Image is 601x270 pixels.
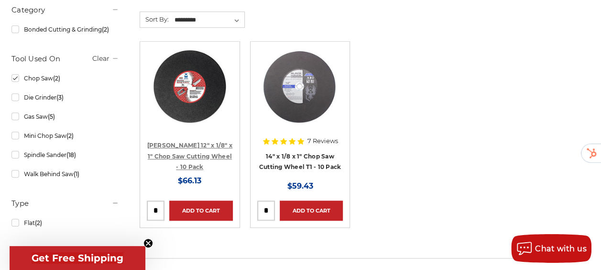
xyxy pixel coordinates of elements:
[287,181,313,191] span: $59.43
[140,12,169,26] label: Sort By:
[11,53,119,65] h5: Tool Used On
[53,75,60,82] span: (2)
[10,246,145,270] div: Get Free ShippingClose teaser
[102,26,109,33] span: (2)
[66,151,76,158] span: (18)
[169,201,233,221] a: Add to Cart
[11,146,119,163] a: Spindle Sander
[262,48,338,125] img: 14 Inch Chop Saw Wheel
[535,244,587,253] span: Chat with us
[11,108,119,125] a: Gas Saw
[11,21,119,38] a: Bonded Cutting & Grinding
[11,214,119,231] a: Flat
[152,48,228,125] img: 12" x 1/8" x 1" Stationary Chop Saw Blade
[48,113,55,120] span: (5)
[56,94,64,101] span: (3)
[511,234,591,263] button: Chat with us
[259,153,341,171] a: 14" x 1/8 x 1" Chop Saw Cutting Wheel T1 - 10 Pack
[11,4,119,16] h5: Category
[257,48,343,135] a: 14 Inch Chop Saw Wheel
[11,89,119,106] a: Die Grinder
[11,127,119,144] a: Mini Chop Saw
[280,201,343,221] a: Add to Cart
[307,138,338,144] span: 7 Reviews
[66,132,74,139] span: (2)
[92,54,109,63] a: Clear
[147,142,233,170] a: [PERSON_NAME] 12" x 1/8" x 1" Chop Saw Cutting Wheel - 10 Pack
[147,48,233,135] a: 12" x 1/8" x 1" Stationary Chop Saw Blade
[11,166,119,182] a: Walk Behind Saw
[143,238,153,248] button: Close teaser
[35,219,42,226] span: (2)
[173,13,244,27] select: Sort By:
[74,170,79,178] span: (1)
[11,70,119,87] a: Chop Saw
[11,198,119,209] h5: Type
[32,252,123,264] span: Get Free Shipping
[178,176,201,185] span: $66.13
